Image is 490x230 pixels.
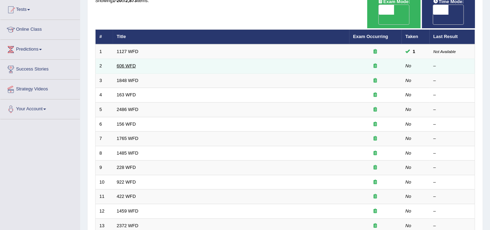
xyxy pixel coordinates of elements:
a: Exam Occurring [353,34,388,39]
a: 2372 WFD [117,223,138,228]
td: 9 [96,161,113,175]
td: 12 [96,204,113,218]
a: 228 WFD [117,165,136,170]
div: Exam occurring question [353,223,398,229]
td: 11 [96,190,113,204]
div: Exam occurring question [353,49,398,55]
div: – [434,193,471,200]
div: Exam occurring question [353,92,398,98]
em: No [406,194,412,199]
em: No [406,107,412,112]
td: 4 [96,88,113,103]
em: No [406,150,412,156]
div: – [434,150,471,157]
a: 1848 WFD [117,78,138,83]
th: Title [113,30,349,44]
div: – [434,135,471,142]
div: Exam occurring question [353,164,398,171]
em: No [406,179,412,185]
div: – [434,121,471,128]
a: Online Class [0,20,80,37]
div: Exam occurring question [353,77,398,84]
div: Exam occurring question [353,179,398,186]
a: Success Stories [0,60,80,77]
div: – [434,179,471,186]
div: Exam occurring question [353,208,398,215]
span: You can still take this question [410,48,418,55]
em: No [406,136,412,141]
a: 2486 WFD [117,107,138,112]
em: No [406,165,412,170]
th: # [96,30,113,44]
td: 10 [96,175,113,190]
div: – [434,77,471,84]
a: Predictions [0,40,80,57]
a: 422 WFD [117,194,136,199]
a: 1459 WFD [117,208,138,214]
th: Last Result [430,30,475,44]
div: – [434,208,471,215]
td: 1 [96,44,113,59]
div: Exam occurring question [353,135,398,142]
div: Exam occurring question [353,193,398,200]
a: 1127 WFD [117,49,138,54]
td: 6 [96,117,113,132]
div: – [434,92,471,98]
em: No [406,78,412,83]
td: 8 [96,146,113,161]
small: Not Available [434,50,456,54]
a: 156 WFD [117,121,136,127]
div: Exam occurring question [353,150,398,157]
em: No [406,223,412,228]
a: Strategy Videos [0,80,80,97]
a: 1485 WFD [117,150,138,156]
div: – [434,164,471,171]
em: No [406,63,412,68]
div: Exam occurring question [353,106,398,113]
div: – [434,106,471,113]
div: Exam occurring question [353,121,398,128]
td: 3 [96,73,113,88]
a: 922 WFD [117,179,136,185]
th: Taken [402,30,430,44]
a: Your Account [0,99,80,117]
div: – [434,223,471,229]
div: Exam occurring question [353,63,398,69]
em: No [406,92,412,97]
td: 5 [96,103,113,117]
em: No [406,121,412,127]
td: 2 [96,59,113,74]
a: 606 WFD [117,63,136,68]
div: – [434,63,471,69]
a: 1765 WFD [117,136,138,141]
a: 163 WFD [117,92,136,97]
td: 7 [96,132,113,146]
em: No [406,208,412,214]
